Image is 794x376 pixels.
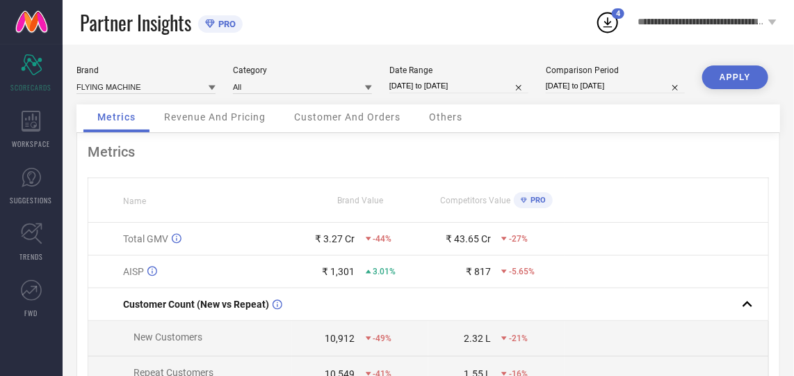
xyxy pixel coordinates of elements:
span: 4 [616,9,620,18]
span: Total GMV [123,233,168,244]
div: Metrics [88,143,769,160]
span: PRO [215,19,236,29]
div: Category [233,65,372,75]
span: SUGGESTIONS [10,195,53,205]
input: Select comparison period [546,79,685,93]
div: Open download list [595,10,620,35]
div: Date Range [389,65,528,75]
span: Revenue And Pricing [164,111,266,123]
span: Others [429,111,462,123]
span: -49% [373,334,392,343]
span: -27% [509,234,528,244]
button: APPLY [702,65,768,89]
span: Brand Value [337,196,383,205]
span: Customer And Orders [294,111,400,123]
div: Brand [76,65,216,75]
span: FWD [25,308,38,318]
span: Partner Insights [80,8,191,37]
div: ₹ 3.27 Cr [316,233,355,244]
span: Metrics [97,111,136,123]
div: ₹ 817 [466,266,491,277]
span: Customer Count (New vs Repeat) [123,299,269,310]
span: AISP [123,266,144,277]
span: New Customers [133,331,202,343]
div: ₹ 1,301 [323,266,355,277]
span: -5.65% [509,267,535,276]
span: Competitors Value [440,196,510,205]
span: 3.01% [373,267,396,276]
span: SCORECARDS [11,82,52,93]
span: WORKSPACE [13,139,51,149]
span: -44% [373,234,392,244]
div: ₹ 43.65 Cr [446,233,491,244]
input: Select date range [389,79,528,93]
span: -21% [509,334,528,343]
span: PRO [527,196,546,205]
div: Comparison Period [546,65,685,75]
div: 2.32 L [464,333,491,344]
span: TRENDS [19,251,43,262]
span: Name [123,196,146,206]
div: 10,912 [325,333,355,344]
